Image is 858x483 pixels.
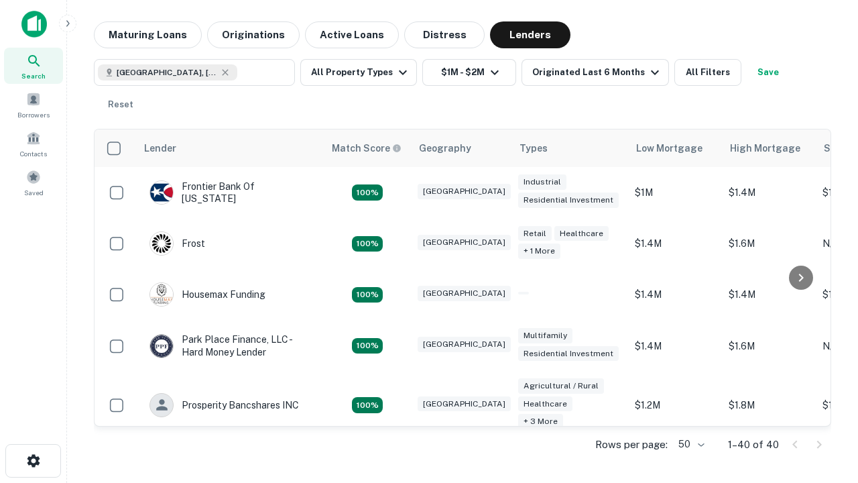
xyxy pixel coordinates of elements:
[722,372,816,439] td: $1.8M
[21,70,46,81] span: Search
[518,414,563,429] div: + 3 more
[150,335,173,358] img: picture
[117,66,217,78] span: [GEOGRAPHIC_DATA], [GEOGRAPHIC_DATA], [GEOGRAPHIC_DATA]
[628,372,722,439] td: $1.2M
[418,235,511,250] div: [GEOGRAPHIC_DATA]
[207,21,300,48] button: Originations
[628,218,722,269] td: $1.4M
[532,64,663,80] div: Originated Last 6 Months
[150,232,173,255] img: picture
[728,437,779,453] p: 1–40 of 40
[490,21,570,48] button: Lenders
[352,287,383,303] div: Matching Properties: 4, hasApolloMatch: undefined
[673,435,707,454] div: 50
[722,218,816,269] td: $1.6M
[4,164,63,201] a: Saved
[674,59,741,86] button: All Filters
[628,320,722,371] td: $1.4M
[636,140,702,156] div: Low Mortgage
[418,396,511,412] div: [GEOGRAPHIC_DATA]
[518,396,572,412] div: Healthcare
[628,167,722,218] td: $1M
[332,141,399,156] h6: Match Score
[149,282,265,307] div: Housemax Funding
[352,338,383,354] div: Matching Properties: 4, hasApolloMatch: undefined
[628,269,722,320] td: $1.4M
[136,129,324,167] th: Lender
[418,337,511,352] div: [GEOGRAPHIC_DATA]
[518,346,619,362] div: Residential Investment
[99,91,142,118] button: Reset
[518,244,560,259] div: + 1 more
[4,87,63,123] a: Borrowers
[411,129,511,167] th: Geography
[511,129,628,167] th: Types
[518,378,604,394] div: Agricultural / Rural
[404,21,485,48] button: Distress
[324,129,411,167] th: Capitalize uses an advanced AI algorithm to match your search with the best lender. The match sco...
[4,125,63,162] a: Contacts
[144,140,176,156] div: Lender
[150,283,173,306] img: picture
[419,140,471,156] div: Geography
[332,141,402,156] div: Capitalize uses an advanced AI algorithm to match your search with the best lender. The match sco...
[352,397,383,413] div: Matching Properties: 7, hasApolloMatch: undefined
[518,328,572,343] div: Multifamily
[422,59,516,86] button: $1M - $2M
[418,286,511,301] div: [GEOGRAPHIC_DATA]
[149,180,310,205] div: Frontier Bank Of [US_STATE]
[94,21,202,48] button: Maturing Loans
[149,231,205,256] div: Frost
[522,59,669,86] button: Originated Last 6 Months
[791,333,858,397] iframe: Chat Widget
[24,187,44,198] span: Saved
[518,193,619,208] div: Residential Investment
[149,393,299,417] div: Prosperity Bancshares INC
[300,59,417,86] button: All Property Types
[352,184,383,201] div: Matching Properties: 4, hasApolloMatch: undefined
[352,236,383,252] div: Matching Properties: 4, hasApolloMatch: undefined
[20,148,47,159] span: Contacts
[747,59,790,86] button: Save your search to get updates of matches that match your search criteria.
[17,109,50,120] span: Borrowers
[722,129,816,167] th: High Mortgage
[722,167,816,218] td: $1.4M
[554,226,609,241] div: Healthcare
[21,11,47,38] img: capitalize-icon.png
[518,174,566,190] div: Industrial
[519,140,548,156] div: Types
[305,21,399,48] button: Active Loans
[149,333,310,358] div: Park Place Finance, LLC - Hard Money Lender
[418,184,511,199] div: [GEOGRAPHIC_DATA]
[518,226,552,241] div: Retail
[4,48,63,84] a: Search
[722,269,816,320] td: $1.4M
[722,320,816,371] td: $1.6M
[595,437,668,453] p: Rows per page:
[628,129,722,167] th: Low Mortgage
[730,140,800,156] div: High Mortgage
[150,181,173,204] img: picture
